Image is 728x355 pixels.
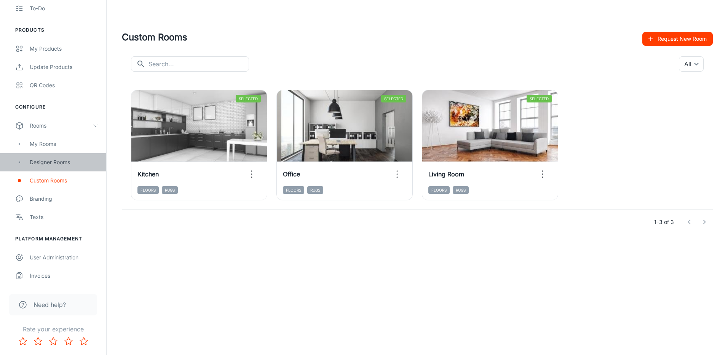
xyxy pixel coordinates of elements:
div: Custom Rooms [30,176,99,185]
span: Selected [527,95,552,102]
span: Selected [236,95,261,102]
input: Search... [148,56,249,72]
span: Floors [428,186,450,194]
div: User Administration [30,253,99,262]
div: Rooms [30,122,93,130]
h6: Living Room [428,170,464,179]
p: 1–3 of 3 [654,218,674,226]
span: Floors [283,186,304,194]
span: Selected [381,95,406,102]
span: Rugs [453,186,469,194]
div: Designer Rooms [30,158,99,166]
span: Rugs [162,186,178,194]
div: My Products [30,45,99,53]
div: To-do [30,4,99,13]
span: Rugs [307,186,323,194]
span: Floors [137,186,159,194]
div: Texts [30,213,99,221]
h6: Kitchen [137,170,159,179]
div: My Rooms [30,140,99,148]
div: Branding [30,195,99,203]
div: QR Codes [30,81,99,90]
button: Request New Room [642,32,713,46]
div: Update Products [30,63,99,71]
h4: Custom Rooms [122,30,642,44]
div: All [679,56,704,72]
h6: Office [283,170,300,179]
